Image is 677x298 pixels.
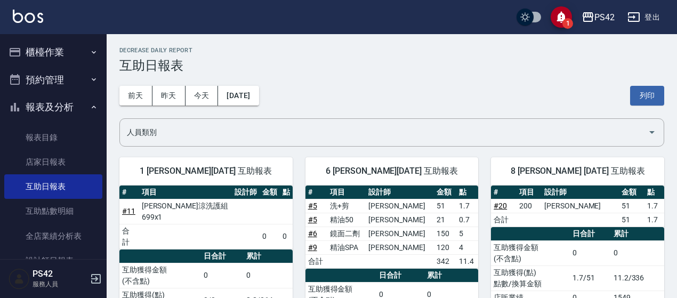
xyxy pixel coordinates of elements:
img: Logo [13,10,43,23]
th: 累計 [424,269,478,283]
img: Person [9,268,30,289]
a: #5 [308,202,317,210]
button: [DATE] [218,86,259,106]
h5: PS42 [33,269,87,279]
td: 1.7 [644,199,664,213]
a: #20 [494,202,507,210]
td: [PERSON_NAME] [542,199,619,213]
th: 累計 [244,249,293,263]
button: 昨天 [152,86,186,106]
a: 互助日報表 [4,174,102,199]
div: PS42 [594,11,615,24]
td: [PERSON_NAME] [366,240,434,254]
a: #5 [308,215,317,224]
td: 200 [517,199,542,213]
td: 0.7 [456,213,479,227]
a: #6 [308,229,317,238]
th: 日合計 [570,227,611,241]
td: 鏡面二劑 [327,227,366,240]
td: 150 [434,227,456,240]
td: 4 [456,240,479,254]
td: 1.7 [456,199,479,213]
span: 6 [PERSON_NAME][DATE] 互助報表 [318,166,466,176]
td: 合計 [119,224,139,249]
td: 洗+剪 [327,199,366,213]
td: 0 [280,224,293,249]
a: 設計師日報表 [4,248,102,273]
td: 11.4 [456,254,479,268]
th: 日合計 [376,269,424,283]
td: 342 [434,254,456,268]
th: 項目 [517,186,542,199]
td: 51 [619,213,644,227]
td: 互助獲得(點) 點數/換算金額 [491,265,570,291]
td: 互助獲得金額 (不含點) [491,240,570,265]
th: 設計師 [542,186,619,199]
th: 點 [644,186,664,199]
td: 0 [201,263,244,288]
button: 櫃檯作業 [4,38,102,66]
td: 0 [244,263,293,288]
button: 今天 [186,86,219,106]
th: 日合計 [201,249,244,263]
td: [PERSON_NAME] [366,227,434,240]
th: 金額 [434,186,456,199]
td: [PERSON_NAME]涼洗護組 699x1 [139,199,232,224]
th: # [491,186,516,199]
td: 11.2/336 [611,265,664,291]
td: 0 [570,240,611,265]
th: 金額 [619,186,644,199]
button: 前天 [119,86,152,106]
button: 登出 [623,7,664,27]
button: Open [643,124,660,141]
td: 51 [619,199,644,213]
td: [PERSON_NAME] [366,199,434,213]
table: a dense table [119,186,293,249]
th: # [305,186,328,199]
a: 報表目錄 [4,125,102,150]
td: 1.7/51 [570,265,611,291]
td: 0 [260,224,280,249]
th: 點 [280,186,293,199]
a: #11 [122,207,135,215]
span: 8 [PERSON_NAME] [DATE] 互助報表 [504,166,651,176]
button: save [551,6,572,28]
h2: Decrease Daily Report [119,47,664,54]
input: 人員名稱 [124,123,643,142]
th: 項目 [139,186,232,199]
h3: 互助日報表 [119,58,664,73]
th: # [119,186,139,199]
th: 設計師 [232,186,260,199]
td: [PERSON_NAME] [366,213,434,227]
td: 21 [434,213,456,227]
a: 全店業績分析表 [4,224,102,248]
td: 精油SPA [327,240,366,254]
td: 51 [434,199,456,213]
td: 1.7 [644,213,664,227]
a: #9 [308,243,317,252]
table: a dense table [305,186,479,269]
th: 累計 [611,227,664,241]
td: 精油50 [327,213,366,227]
button: 列印 [630,86,664,106]
span: 1 [PERSON_NAME][DATE] 互助報表 [132,166,280,176]
button: 預約管理 [4,66,102,94]
td: 互助獲得金額 (不含點) [119,263,201,288]
button: PS42 [577,6,619,28]
p: 服務人員 [33,279,87,289]
th: 點 [456,186,479,199]
a: 店家日報表 [4,150,102,174]
td: 合計 [491,213,516,227]
th: 金額 [260,186,280,199]
a: 互助點數明細 [4,199,102,223]
span: 1 [562,18,573,29]
td: 0 [611,240,664,265]
th: 設計師 [366,186,434,199]
button: 報表及分析 [4,93,102,121]
th: 項目 [327,186,366,199]
td: 5 [456,227,479,240]
td: 120 [434,240,456,254]
td: 合計 [305,254,328,268]
table: a dense table [491,186,664,227]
